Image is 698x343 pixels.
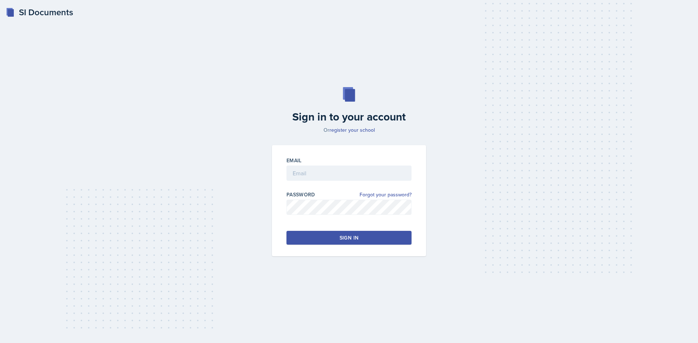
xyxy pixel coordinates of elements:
input: Email [286,166,412,181]
label: Email [286,157,302,164]
p: Or [268,126,430,134]
label: Password [286,191,315,198]
a: SI Documents [6,6,73,19]
button: Sign in [286,231,412,245]
div: Sign in [340,234,358,241]
h2: Sign in to your account [268,110,430,123]
a: Forgot your password? [360,191,412,199]
a: register your school [329,126,375,134]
